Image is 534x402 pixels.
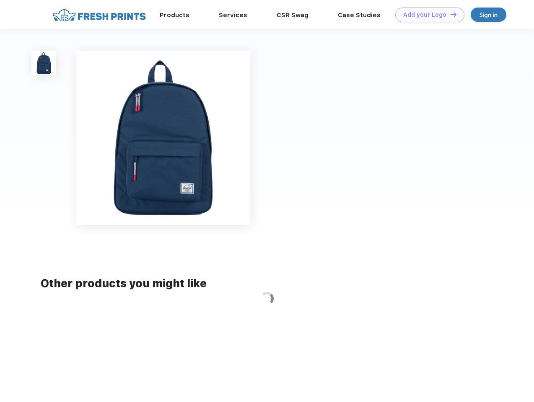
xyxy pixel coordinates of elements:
[160,11,189,19] a: Products
[31,51,56,75] img: func=resize&h=100
[41,276,493,292] div: Other products you might like
[50,8,148,22] img: fo%20logo%202.webp
[76,51,250,225] img: func=resize&h=640
[480,10,498,20] div: Sign in
[403,11,446,18] div: Add your Logo
[451,12,456,17] img: DT
[471,8,506,22] a: Sign in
